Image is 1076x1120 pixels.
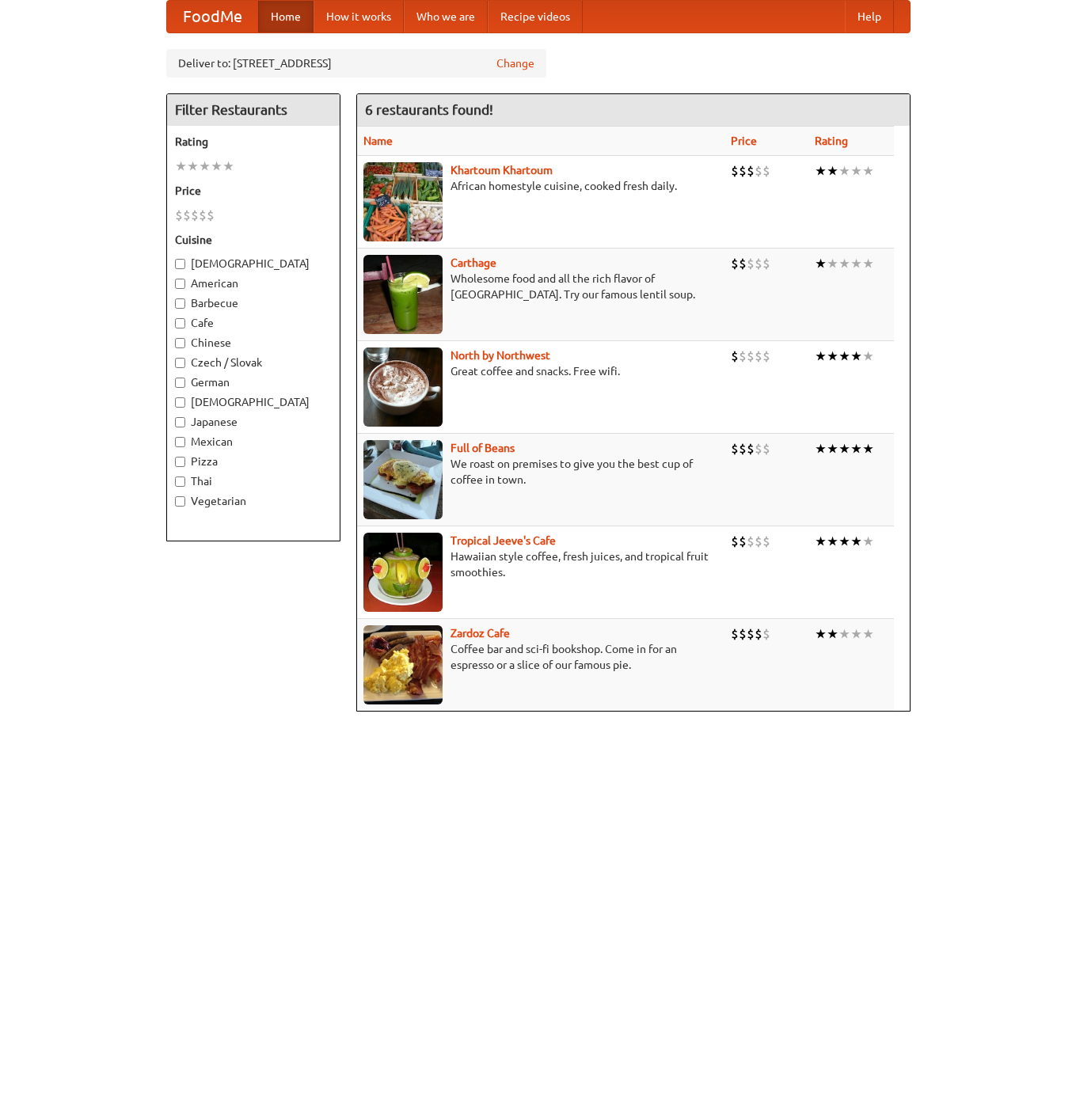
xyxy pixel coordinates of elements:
[451,349,550,362] b: North by Northwest
[838,440,850,457] li: ★
[762,625,770,643] li: $
[167,94,340,126] h4: Filter Restaurants
[850,440,862,457] li: ★
[211,158,222,175] li: ★
[731,162,739,180] li: $
[850,255,862,272] li: ★
[731,625,739,643] li: $
[815,255,827,272] li: ★
[363,347,443,427] img: north.jpg
[747,162,755,180] li: $
[258,1,314,32] a: Home
[175,256,332,271] label: [DEMOGRAPHIC_DATA]
[314,1,404,32] a: How it works
[755,625,762,643] li: $
[175,457,185,467] input: Pizza
[827,625,838,643] li: ★
[451,442,515,454] a: Full of Beans
[363,271,718,302] p: Wholesome food and all the rich flavor of [GEOGRAPHIC_DATA]. Try our famous lentil soup.
[451,534,556,547] a: Tropical Jeeve's Cafe
[175,355,332,370] label: Czech / Slovak
[363,625,443,704] img: zardoz.jpg
[850,533,862,550] li: ★
[762,347,770,365] li: $
[731,533,739,550] li: $
[838,347,850,365] li: ★
[747,625,755,643] li: $
[739,162,747,180] li: $
[838,625,850,643] li: ★
[838,533,850,550] li: ★
[207,207,215,224] li: $
[363,162,443,241] img: khartoum.jpg
[175,437,185,447] input: Mexican
[222,158,234,175] li: ★
[747,347,755,365] li: $
[731,440,739,457] li: $
[363,533,443,612] img: jeeves.jpg
[850,625,862,643] li: ★
[755,533,762,550] li: $
[175,275,332,291] label: American
[199,158,211,175] li: ★
[755,255,762,272] li: $
[762,255,770,272] li: $
[755,347,762,365] li: $
[365,102,493,117] ng-pluralize: 6 restaurants found!
[363,135,393,147] a: Name
[739,625,747,643] li: $
[739,533,747,550] li: $
[175,496,185,507] input: Vegetarian
[762,440,770,457] li: $
[363,549,718,580] p: Hawaiian style coffee, fresh juices, and tropical fruit smoothies.
[815,440,827,457] li: ★
[363,440,443,519] img: beans.jpg
[191,207,199,224] li: $
[166,49,546,78] div: Deliver to: [STREET_ADDRESS]
[815,625,827,643] li: ★
[815,347,827,365] li: ★
[175,417,185,427] input: Japanese
[363,363,718,379] p: Great coffee and snacks. Free wifi.
[827,162,838,180] li: ★
[175,335,332,351] label: Chinese
[747,533,755,550] li: $
[451,164,553,177] b: Khartoum Khartoum
[175,318,185,328] input: Cafe
[175,183,332,199] h5: Price
[731,255,739,272] li: $
[850,347,862,365] li: ★
[827,440,838,457] li: ★
[762,162,770,180] li: $
[363,641,718,673] p: Coffee bar and sci-fi bookshop. Come in for an espresso or a slice of our famous pie.
[175,232,332,248] h5: Cuisine
[183,207,191,224] li: $
[175,476,185,487] input: Thai
[175,298,185,309] input: Barbecue
[167,1,258,32] a: FoodMe
[363,178,718,194] p: African homestyle cuisine, cooked fresh daily.
[731,135,757,147] a: Price
[862,347,874,365] li: ★
[175,374,332,390] label: German
[739,347,747,365] li: $
[175,414,332,430] label: Japanese
[815,135,848,147] a: Rating
[451,627,510,640] a: Zardoz Cafe
[175,338,185,348] input: Chinese
[739,255,747,272] li: $
[731,347,739,365] li: $
[845,1,894,32] a: Help
[862,533,874,550] li: ★
[175,158,187,175] li: ★
[175,295,332,311] label: Barbecue
[363,456,718,488] p: We roast on premises to give you the best cup of coffee in town.
[363,255,443,334] img: carthage.jpg
[862,625,874,643] li: ★
[747,440,755,457] li: $
[838,255,850,272] li: ★
[862,255,874,272] li: ★
[862,440,874,457] li: ★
